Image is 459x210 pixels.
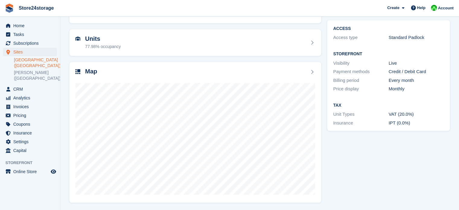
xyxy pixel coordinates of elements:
[3,137,57,146] a: menu
[417,5,426,11] span: Help
[13,94,49,102] span: Analytics
[387,5,399,11] span: Create
[3,129,57,137] a: menu
[333,34,389,41] div: Access type
[3,94,57,102] a: menu
[333,60,389,67] div: Visibility
[389,77,444,84] div: Every month
[333,68,389,75] div: Payment methods
[389,60,444,67] div: Live
[3,39,57,47] a: menu
[13,39,49,47] span: Subscriptions
[13,129,49,137] span: Insurance
[69,62,321,203] a: Map
[85,68,97,75] h2: Map
[389,86,444,92] div: Monthly
[333,86,389,92] div: Price display
[13,111,49,120] span: Pricing
[389,111,444,118] div: VAT (20.0%)
[13,85,49,93] span: CRM
[13,48,49,56] span: Sites
[3,167,57,176] a: menu
[389,68,444,75] div: Credit / Debit Card
[3,102,57,111] a: menu
[13,167,49,176] span: Online Store
[3,48,57,56] a: menu
[333,103,444,108] h2: Tax
[3,120,57,128] a: menu
[333,120,389,127] div: Insurance
[75,69,80,74] img: map-icn-33ee37083ee616e46c38cad1a60f524a97daa1e2b2c8c0bc3eb3415660979fc1.svg
[3,21,57,30] a: menu
[389,34,444,41] div: Standard Padlock
[13,146,49,155] span: Capital
[16,3,56,13] a: Store24storage
[333,77,389,84] div: Billing period
[3,30,57,39] a: menu
[389,120,444,127] div: IPT (0.0%)
[5,4,14,13] img: stora-icon-8386f47178a22dfd0bd8f6a31ec36ba5ce8667c1dd55bd0f319d3a0aa187defe.svg
[13,120,49,128] span: Coupons
[50,168,57,175] a: Preview store
[3,85,57,93] a: menu
[3,146,57,155] a: menu
[14,70,57,81] a: [PERSON_NAME] ([GEOGRAPHIC_DATA])
[5,160,60,166] span: Storefront
[333,52,444,57] h2: Storefront
[13,137,49,146] span: Settings
[13,102,49,111] span: Invoices
[3,111,57,120] a: menu
[85,44,121,50] div: 77.98% occupancy
[14,57,57,69] a: [GEOGRAPHIC_DATA] ([GEOGRAPHIC_DATA])
[75,37,80,41] img: unit-icn-7be61d7bf1b0ce9d3e12c5938cc71ed9869f7b940bace4675aadf7bd6d80202e.svg
[69,29,321,56] a: Units 77.98% occupancy
[333,26,444,31] h2: ACCESS
[333,111,389,118] div: Unit Types
[13,21,49,30] span: Home
[431,5,437,11] img: Tracy Harper
[438,5,454,11] span: Account
[13,30,49,39] span: Tasks
[85,35,121,42] h2: Units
